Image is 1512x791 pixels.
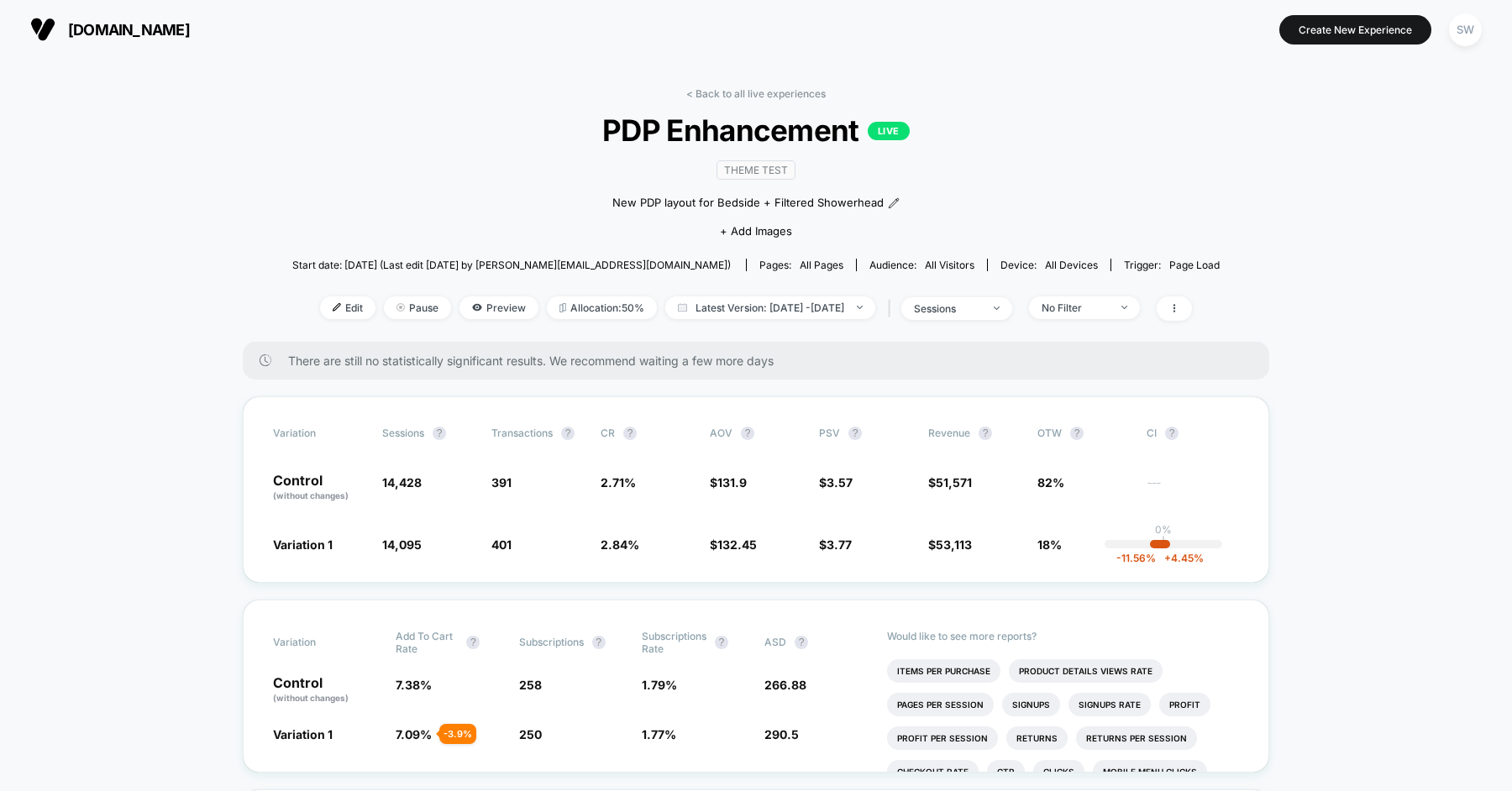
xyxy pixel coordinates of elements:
span: Variation 1 [273,537,333,552]
p: Control [273,676,379,705]
span: -11.56 % [1116,552,1156,564]
button: ? [795,636,808,649]
span: [DOMAIN_NAME] [68,21,190,39]
li: Items Per Purchase [887,659,1000,683]
span: Preview [459,296,538,319]
button: ? [979,427,992,440]
p: Control [273,474,365,502]
span: CI [1147,427,1239,440]
div: Audience: [869,259,974,271]
p: 0% [1155,523,1172,536]
span: 266.88 [764,678,806,692]
img: end [1121,306,1127,309]
span: Variation [273,630,365,655]
span: 1.77 % [642,727,676,741]
span: Variation [273,427,365,440]
span: New PDP layout for Bedside + ﻿Filtered Showerhead [612,195,884,212]
span: Theme Test [717,160,795,180]
span: PSV [819,427,840,439]
span: Revenue [928,427,970,439]
li: Pages Per Session [887,693,994,716]
span: + [1164,552,1171,564]
li: Product Details Views Rate [1009,659,1163,683]
span: Edit [320,296,375,319]
span: Start date: [DATE] (Last edit [DATE] by [PERSON_NAME][EMAIL_ADDRESS][DOMAIN_NAME]) [292,259,731,271]
span: Sessions [382,427,424,439]
li: Ctr [987,760,1025,783]
button: ? [561,427,575,440]
li: Checkout Rate [887,760,979,783]
span: Add To Cart Rate [396,630,458,655]
span: 7.09 % [396,727,432,741]
span: $ [928,537,972,552]
li: Signups Rate [1068,693,1151,716]
span: CR [601,427,615,439]
li: Clicks [1033,760,1084,783]
span: 401 [491,537,512,552]
span: PDP Enhancement [339,113,1173,148]
span: 53,113 [936,537,972,552]
span: 131.9 [717,475,747,490]
button: ? [1070,427,1084,440]
span: $ [819,475,853,490]
span: $ [710,475,747,490]
li: Profit Per Session [887,726,998,750]
div: Trigger: [1124,259,1220,271]
span: Device: [987,259,1110,271]
div: sessions [914,302,981,315]
span: OTW [1037,427,1130,440]
li: Returns Per Session [1076,726,1197,750]
span: Subscriptions Rate [642,630,706,655]
img: calendar [678,303,687,312]
button: ? [466,636,480,649]
span: Allocation: 50% [547,296,657,319]
div: No Filter [1042,301,1109,314]
span: 290.5 [764,727,799,741]
button: ? [1165,427,1179,440]
div: SW [1449,13,1482,46]
span: Transactions [491,427,553,439]
span: 2.71 % [601,475,636,490]
div: Pages: [759,259,843,271]
button: SW [1444,13,1487,47]
button: Create New Experience [1279,15,1431,45]
span: (without changes) [273,490,349,500]
span: 1.79 % [642,678,677,692]
span: $ [819,537,852,552]
img: Visually logo [30,17,55,42]
img: end [857,306,863,309]
img: end [396,303,405,312]
p: Would like to see more reports? [887,630,1239,642]
button: ? [741,427,754,440]
img: edit [333,303,341,312]
p: | [1162,536,1165,548]
span: 14,428 [382,475,422,490]
span: Subscriptions [519,636,584,648]
span: 132.45 [717,537,757,552]
span: 51,571 [936,475,972,490]
span: all devices [1045,259,1098,271]
span: $ [928,475,972,490]
span: There are still no statistically significant results. We recommend waiting a few more days [288,354,1236,368]
img: rebalance [559,303,566,312]
span: Page Load [1169,259,1220,271]
button: ? [592,636,606,649]
span: + Add Images [720,224,792,238]
span: 258 [519,678,542,692]
span: All Visitors [925,259,974,271]
button: ? [848,427,862,440]
span: 4.45 % [1156,552,1204,564]
span: | [884,296,901,321]
img: end [994,306,1000,310]
span: all pages [800,259,843,271]
span: (without changes) [273,693,349,703]
span: 18% [1037,537,1062,552]
span: 2.84 % [601,537,639,552]
button: ? [433,427,446,440]
button: ? [623,427,637,440]
li: Mobile Menu Clicks [1093,760,1207,783]
span: Latest Version: [DATE] - [DATE] [665,296,875,319]
p: LIVE [868,122,910,140]
span: 82% [1037,475,1064,490]
span: --- [1147,478,1239,502]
